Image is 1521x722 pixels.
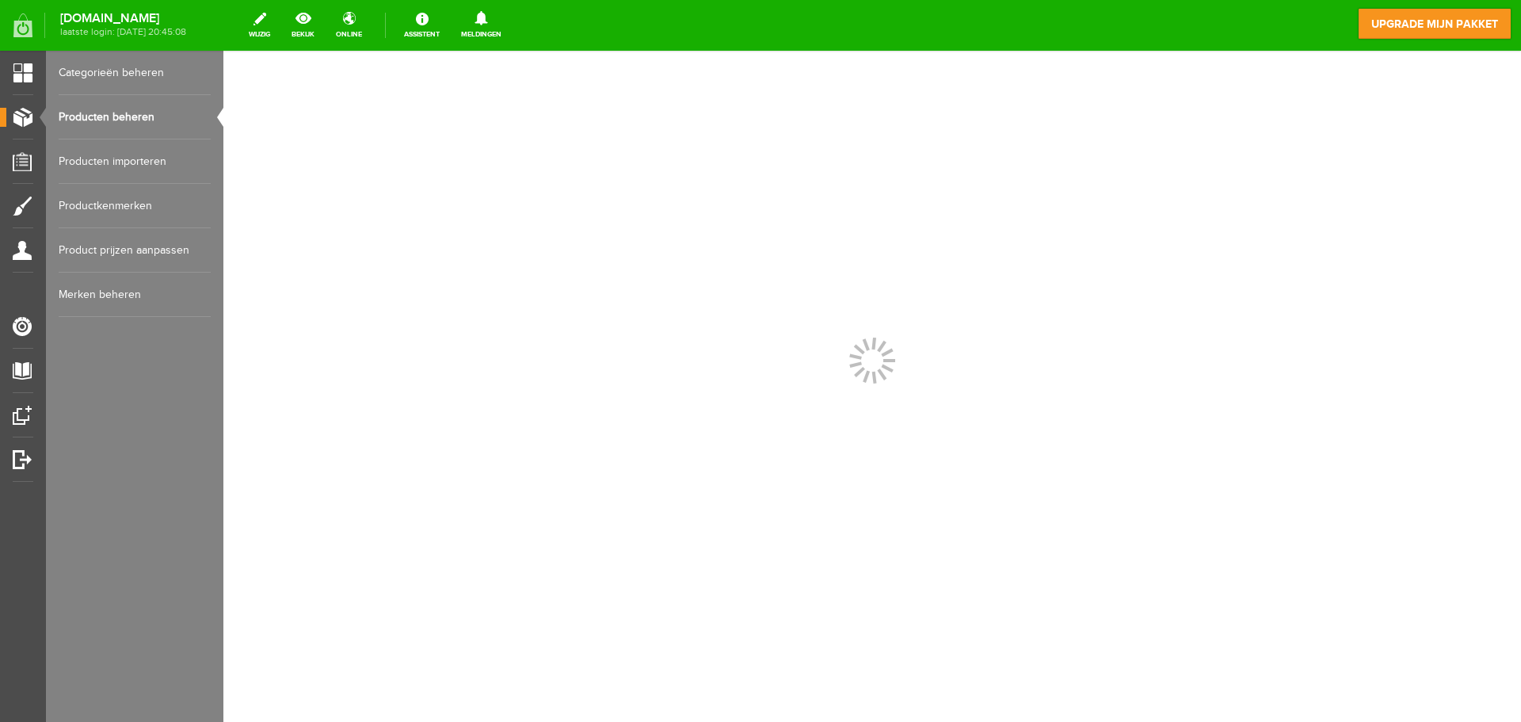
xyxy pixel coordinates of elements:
[282,8,324,43] a: bekijk
[239,8,280,43] a: wijzig
[1358,8,1511,40] a: upgrade mijn pakket
[59,184,211,228] a: Productkenmerken
[59,273,211,317] a: Merken beheren
[452,8,511,43] a: Meldingen
[60,28,186,36] span: laatste login: [DATE] 20:45:08
[395,8,449,43] a: Assistent
[59,51,211,95] a: Categorieën beheren
[326,8,372,43] a: online
[59,228,211,273] a: Product prijzen aanpassen
[59,95,211,139] a: Producten beheren
[59,139,211,184] a: Producten importeren
[60,14,186,23] strong: [DOMAIN_NAME]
